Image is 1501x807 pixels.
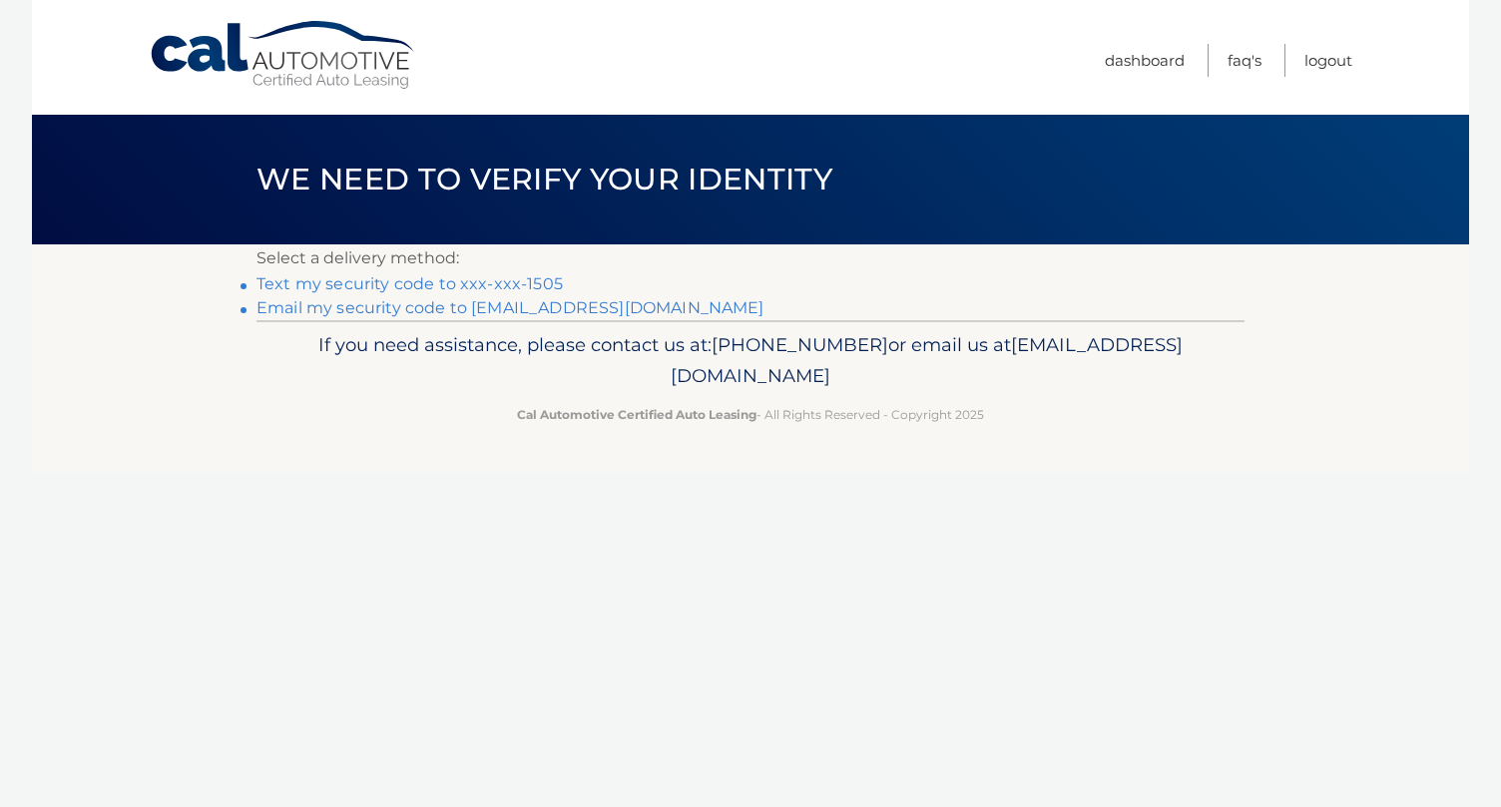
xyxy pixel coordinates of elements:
[256,274,563,293] a: Text my security code to xxx-xxx-1505
[256,161,832,198] span: We need to verify your identity
[1304,44,1352,77] a: Logout
[149,20,418,91] a: Cal Automotive
[1105,44,1185,77] a: Dashboard
[712,333,888,356] span: [PHONE_NUMBER]
[256,298,764,317] a: Email my security code to [EMAIL_ADDRESS][DOMAIN_NAME]
[517,407,756,422] strong: Cal Automotive Certified Auto Leasing
[1228,44,1261,77] a: FAQ's
[269,404,1232,425] p: - All Rights Reserved - Copyright 2025
[269,329,1232,393] p: If you need assistance, please contact us at: or email us at
[256,244,1245,272] p: Select a delivery method:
